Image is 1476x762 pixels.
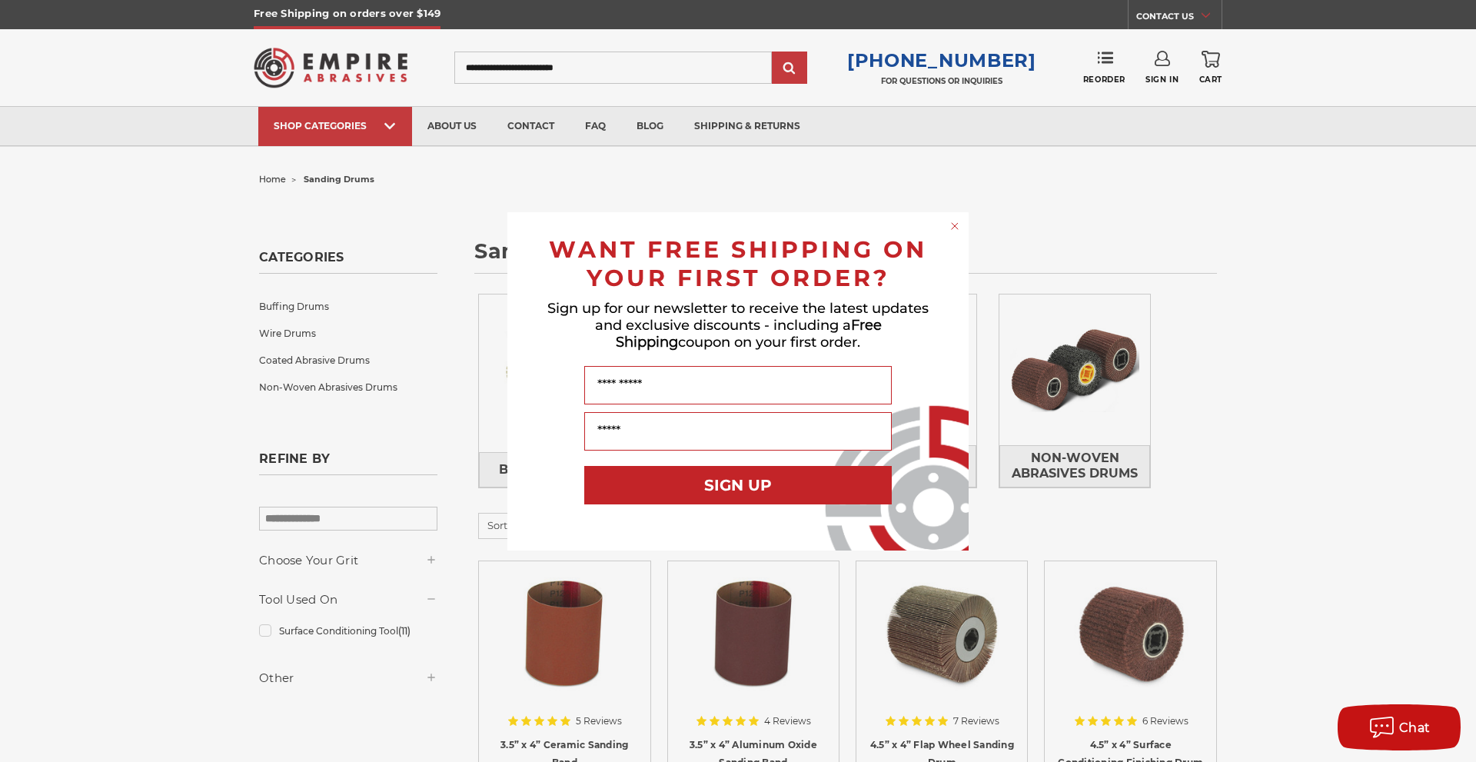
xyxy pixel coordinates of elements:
span: Free Shipping [616,317,882,351]
button: Close dialog [947,218,962,234]
button: SIGN UP [584,466,892,504]
span: Chat [1399,720,1431,735]
button: Chat [1338,704,1461,750]
span: WANT FREE SHIPPING ON YOUR FIRST ORDER? [549,235,927,292]
span: Sign up for our newsletter to receive the latest updates and exclusive discounts - including a co... [547,300,929,351]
